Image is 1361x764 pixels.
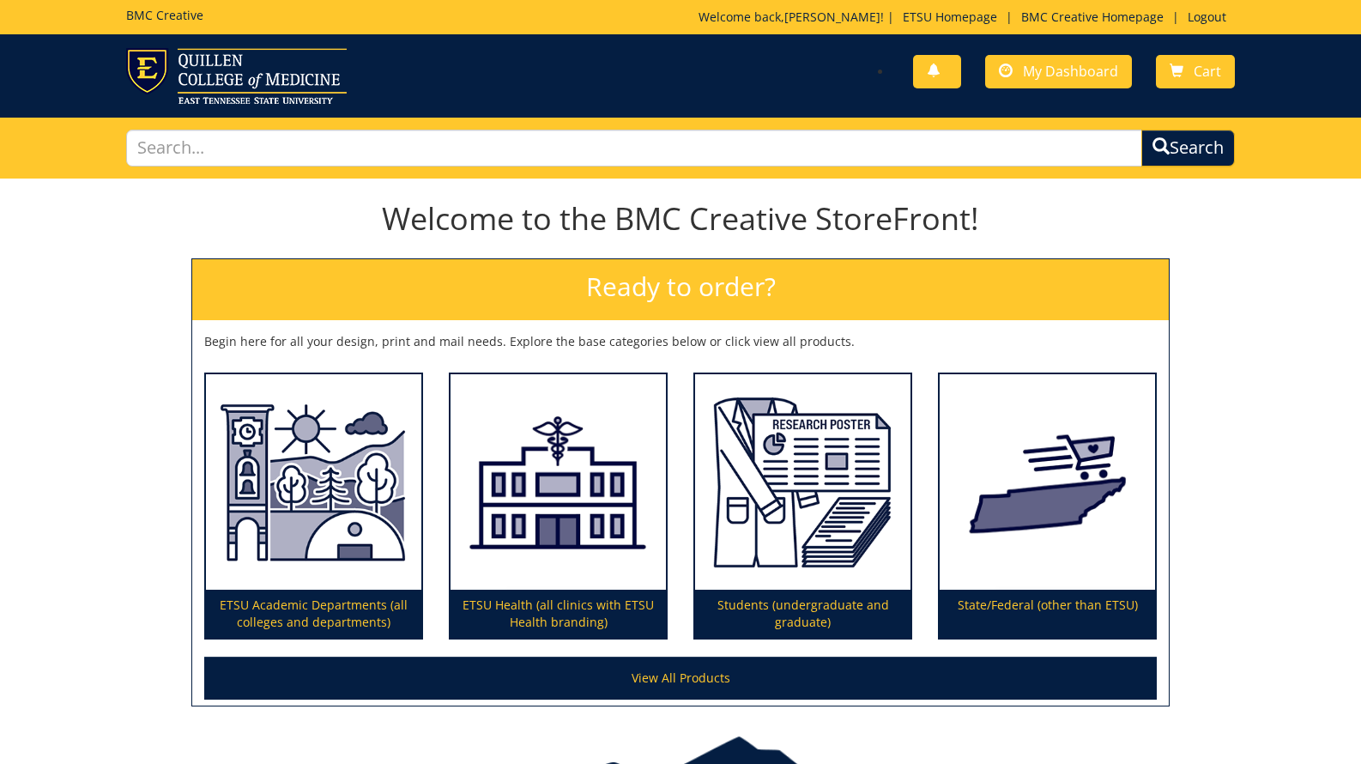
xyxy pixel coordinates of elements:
input: Search... [126,130,1142,167]
button: Search [1141,130,1235,167]
a: View All Products [204,657,1157,700]
a: My Dashboard [985,55,1132,88]
a: Logout [1179,9,1235,25]
p: Students (undergraduate and graduate) [695,590,910,638]
a: ETSU Homepage [894,9,1006,25]
img: Students (undergraduate and graduate) [695,374,910,591]
img: State/Federal (other than ETSU) [940,374,1155,591]
a: ETSU Health (all clinics with ETSU Health branding) [451,374,666,639]
span: My Dashboard [1023,62,1118,81]
img: ETSU Health (all clinics with ETSU Health branding) [451,374,666,591]
p: State/Federal (other than ETSU) [940,590,1155,638]
p: Welcome back, ! | | | [699,9,1235,26]
a: BMC Creative Homepage [1013,9,1172,25]
h1: Welcome to the BMC Creative StoreFront! [191,202,1170,236]
a: [PERSON_NAME] [784,9,880,25]
p: Begin here for all your design, print and mail needs. Explore the base categories below or click ... [204,333,1157,350]
img: ETSU logo [126,48,347,104]
img: ETSU Academic Departments (all colleges and departments) [206,374,421,591]
a: Students (undergraduate and graduate) [695,374,910,639]
h5: BMC Creative [126,9,203,21]
span: Cart [1194,62,1221,81]
p: ETSU Health (all clinics with ETSU Health branding) [451,590,666,638]
a: State/Federal (other than ETSU) [940,374,1155,639]
a: Cart [1156,55,1235,88]
h2: Ready to order? [192,259,1169,320]
a: ETSU Academic Departments (all colleges and departments) [206,374,421,639]
p: ETSU Academic Departments (all colleges and departments) [206,590,421,638]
